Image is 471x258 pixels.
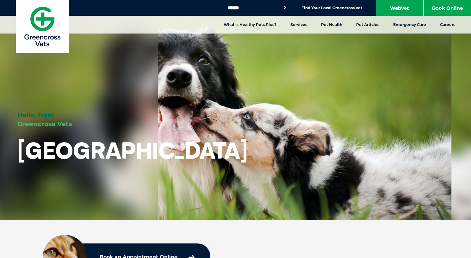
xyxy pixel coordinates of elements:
h1: [GEOGRAPHIC_DATA] [17,138,248,163]
a: Pet Articles [349,16,386,34]
span: Greencross Vets [17,120,72,128]
a: Pet Health [314,16,349,34]
span: Hello, from [17,111,54,119]
a: What is Healthy Pets Plus? [217,16,283,34]
a: Services [283,16,314,34]
a: Careers [433,16,462,34]
a: Find Your Local Greencross Vet [301,5,362,10]
a: Emergency Care [386,16,433,34]
button: Search [282,4,288,11]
